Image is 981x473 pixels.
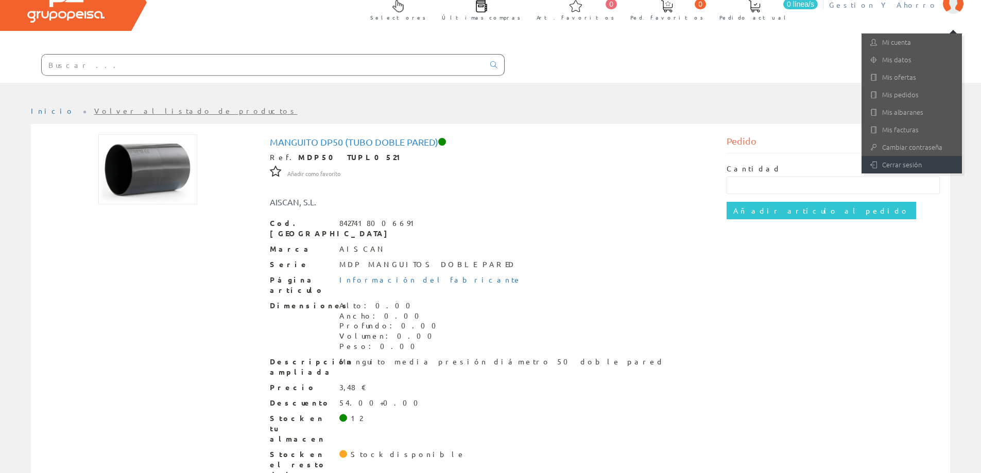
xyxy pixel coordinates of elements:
a: Añadir como favorito [287,168,340,178]
input: Añadir artículo al pedido [727,202,916,219]
span: Marca [270,244,332,254]
span: Precio [270,382,332,393]
div: 8427418006691 [339,218,419,229]
img: Foto artículo Manguito Dp50 (tubo Doble Pared) (192x136.28571428571) [98,134,197,204]
div: MDP MANGUITOS DOBLE PARED [339,259,515,270]
div: Stock disponible [351,449,466,460]
strong: MDP50 TUPL0521 [298,152,405,162]
div: Pedido [727,134,940,153]
a: Volver al listado de productos [94,106,298,115]
span: Ped. favoritos [630,12,703,23]
div: AISCAN [339,244,386,254]
div: Peso: 0.00 [339,341,442,352]
span: Página artículo [270,275,332,295]
div: Ancho: 0.00 [339,311,442,321]
input: Buscar ... [42,55,484,75]
span: Pedido actual [719,12,789,23]
a: Mis albaranes [862,103,962,121]
div: Manguito media presión diámetro 50 doble pared [339,357,664,367]
span: Art. favoritos [537,12,614,23]
div: Volumen: 0.00 [339,331,442,341]
a: Cerrar sesión [862,156,962,173]
span: Añadir como favorito [287,170,340,178]
a: Mi cuenta [862,33,962,51]
div: Alto: 0.00 [339,301,442,311]
span: Cod. [GEOGRAPHIC_DATA] [270,218,332,239]
a: Mis ofertas [862,68,962,86]
span: Selectores [370,12,426,23]
a: Cambiar contraseña [862,138,962,156]
h1: Manguito Dp50 (tubo Doble Pared) [270,137,712,147]
span: Dimensiones [270,301,332,311]
span: Descuento [270,398,332,408]
span: Últimas compras [442,12,521,23]
span: Descripción ampliada [270,357,332,377]
a: Mis datos [862,51,962,68]
div: Ref. [270,152,712,163]
a: Información del fabricante [339,275,522,284]
a: Mis facturas [862,121,962,138]
div: 12 [351,413,363,424]
label: Cantidad [727,164,781,174]
a: Mis pedidos [862,86,962,103]
div: AISCAN, S.L. [262,196,529,208]
div: Profundo: 0.00 [339,321,442,331]
div: 54.00+0.00 [339,398,424,408]
div: 3,48 € [339,382,367,393]
span: Stock en tu almacen [270,413,332,444]
span: Serie [270,259,332,270]
a: Inicio [31,106,75,115]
